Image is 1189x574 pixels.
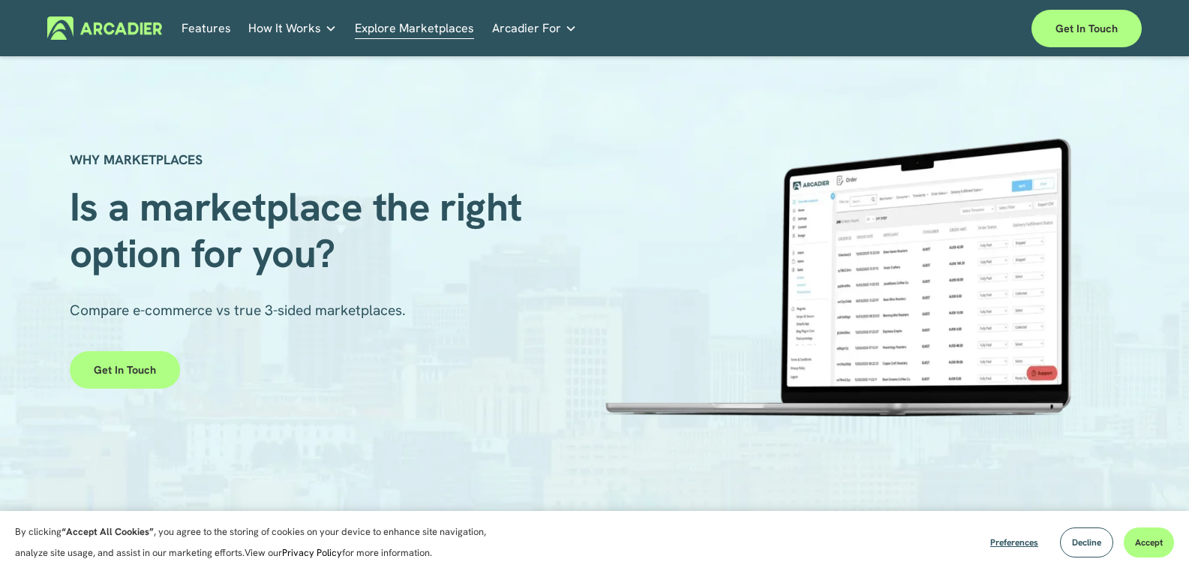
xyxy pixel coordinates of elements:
[70,301,406,320] span: Compare e-commerce vs true 3-sided marketplaces.
[1060,527,1113,557] button: Decline
[355,17,474,40] a: Explore Marketplaces
[47,17,162,40] img: Arcadier
[990,536,1038,548] span: Preferences
[248,18,321,39] span: How It Works
[979,527,1049,557] button: Preferences
[70,181,533,279] span: Is a marketplace the right option for you?
[1135,536,1163,548] span: Accept
[70,151,203,168] strong: WHY MARKETPLACES
[1072,536,1101,548] span: Decline
[15,521,503,563] p: By clicking , you agree to the storing of cookies on your device to enhance site navigation, anal...
[248,17,337,40] a: folder dropdown
[1124,527,1174,557] button: Accept
[182,17,231,40] a: Features
[70,351,180,389] a: Get in touch
[492,17,577,40] a: folder dropdown
[1031,10,1142,47] a: Get in touch
[282,546,342,559] a: Privacy Policy
[62,525,154,538] strong: “Accept All Cookies”
[492,18,561,39] span: Arcadier For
